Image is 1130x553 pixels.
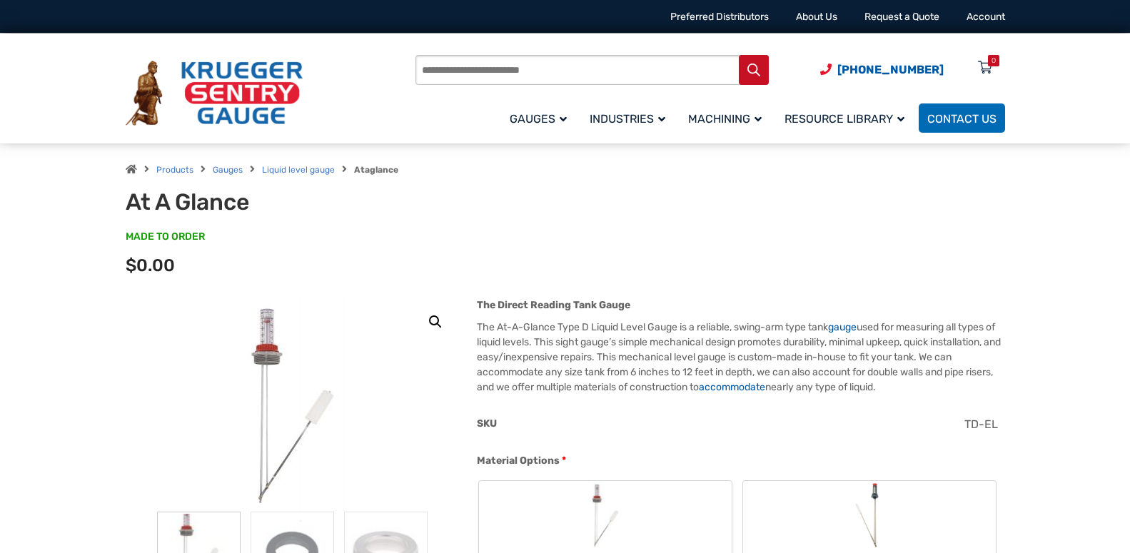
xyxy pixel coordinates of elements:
[156,165,193,175] a: Products
[992,55,996,66] div: 0
[785,112,904,126] span: Resource Library
[262,165,335,175] a: Liquid level gauge
[126,255,175,275] span: $0.00
[477,320,1004,395] p: The At-A-Glance Type D Liquid Level Gauge is a reliable, swing-arm type tank used for measuring a...
[562,453,566,468] abbr: required
[680,101,776,135] a: Machining
[850,481,888,549] img: Chemical Sight Gauge
[699,381,765,393] a: accommodate
[423,309,448,335] a: View full-screen image gallery
[510,112,567,126] span: Gauges
[477,455,560,467] span: Material Options
[126,188,478,215] h1: At A Glance
[670,11,769,23] a: Preferred Distributors
[919,103,1005,133] a: Contact Us
[126,61,303,126] img: Krueger Sentry Gauge
[477,299,630,311] strong: The Direct Reading Tank Gauge
[864,11,939,23] a: Request a Quote
[927,112,997,126] span: Contact Us
[967,11,1005,23] a: Account
[477,417,497,430] span: SKU
[207,298,378,512] img: At A Glance
[828,321,857,333] a: gauge
[354,165,398,175] strong: Ataglance
[213,165,243,175] a: Gauges
[126,230,205,244] span: MADE TO ORDER
[590,112,665,126] span: Industries
[820,61,944,78] a: Phone Number (920) 434-8860
[581,101,680,135] a: Industries
[776,101,919,135] a: Resource Library
[796,11,837,23] a: About Us
[837,63,944,76] span: [PHONE_NUMBER]
[501,101,581,135] a: Gauges
[964,417,998,431] span: TD-EL
[688,112,762,126] span: Machining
